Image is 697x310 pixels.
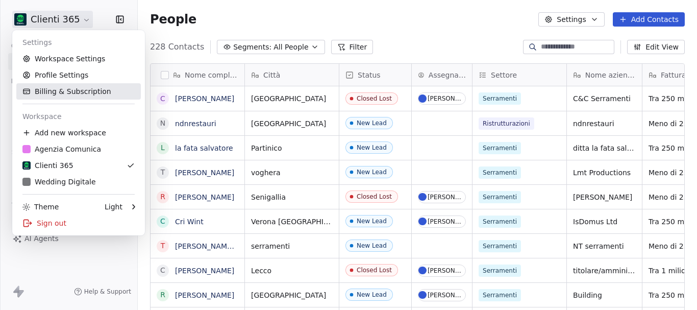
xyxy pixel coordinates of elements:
[16,67,141,83] a: Profile Settings
[16,125,141,141] div: Add new workspace
[22,144,101,154] div: Agenzia Comunica
[16,108,141,125] div: Workspace
[105,202,122,212] div: Light
[22,160,73,171] div: Clienti 365
[22,177,96,187] div: Wedding Digitale
[16,34,141,51] div: Settings
[16,51,141,67] a: Workspace Settings
[22,161,31,170] img: clienti365-logo-quadrato-negativo.png
[16,215,141,231] div: Sign out
[22,202,59,212] div: Theme
[16,83,141,100] a: Billing & Subscription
